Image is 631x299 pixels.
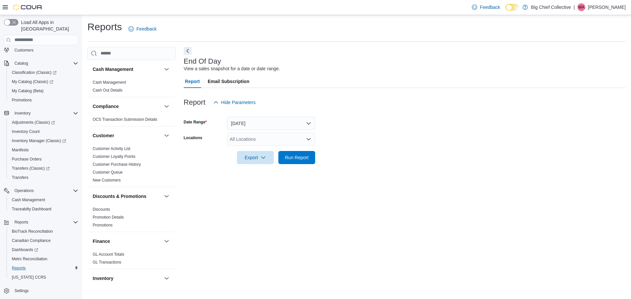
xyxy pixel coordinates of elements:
[93,193,146,200] h3: Discounts & Promotions
[93,238,161,245] button: Finance
[184,47,192,55] button: Next
[93,207,110,212] span: Discounts
[163,274,171,282] button: Inventory
[221,99,256,106] span: Hide Parameters
[93,178,121,182] a: New Customers
[9,146,31,154] a: Manifests
[12,88,44,94] span: My Catalog (Beta)
[237,151,274,164] button: Export
[12,70,57,75] span: Classification (Classic)
[184,65,280,72] div: View a sales snapshot for a date or date range.
[9,128,78,136] span: Inventory Count
[93,146,130,151] span: Customer Activity List
[12,109,78,117] span: Inventory
[163,237,171,245] button: Finance
[9,273,78,281] span: Washington CCRS
[87,116,176,126] div: Compliance
[136,26,156,32] span: Feedback
[306,137,311,142] button: Open list of options
[9,264,78,272] span: Reports
[93,103,161,110] button: Compliance
[12,129,40,134] span: Inventory Count
[93,215,124,220] span: Promotion Details
[12,97,32,103] span: Promotions
[7,227,81,236] button: BioTrack Reconciliation
[7,127,81,136] button: Inventory Count
[93,170,123,175] span: Customer Queue
[7,273,81,282] button: [US_STATE] CCRS
[12,218,31,226] button: Reports
[9,137,69,145] a: Inventory Manager (Classic)
[9,205,78,213] span: Traceabilty Dashboard
[7,77,81,86] a: My Catalog (Classic)
[14,61,28,66] span: Catalog
[1,109,81,118] button: Inventory
[93,66,133,73] h3: Cash Management
[93,162,141,167] span: Customer Purchase History
[12,206,51,212] span: Traceabilty Dashboard
[9,118,78,126] span: Adjustments (Classic)
[7,204,81,214] button: Traceabilty Dashboard
[7,164,81,173] a: Transfers (Classic)
[93,103,119,110] h3: Compliance
[1,186,81,195] button: Operations
[7,145,81,155] button: Manifests
[1,286,81,295] button: Settings
[12,109,33,117] button: Inventory
[9,227,78,235] span: BioTrack Reconciliation
[93,193,161,200] button: Discounts & Promotions
[93,275,161,282] button: Inventory
[12,120,55,125] span: Adjustments (Classic)
[12,46,36,54] a: Customers
[93,80,126,85] a: Cash Management
[87,20,122,33] h1: Reports
[285,154,309,161] span: Run Report
[93,260,121,265] a: GL Transactions
[12,275,46,280] span: [US_STATE] CCRS
[12,256,47,262] span: Metrc Reconciliation
[87,145,176,187] div: Customer
[13,4,43,11] img: Cova
[93,223,113,227] a: Promotions
[9,69,59,76] a: Classification (Classic)
[9,96,78,104] span: Promotions
[12,287,31,295] a: Settings
[93,88,123,93] a: Cash Out Details
[12,79,53,84] span: My Catalog (Classic)
[163,132,171,139] button: Customer
[14,48,34,53] span: Customers
[227,117,315,130] button: [DATE]
[7,245,81,254] a: Dashboards
[7,118,81,127] a: Adjustments (Classic)
[12,247,38,252] span: Dashboards
[577,3,585,11] div: Wilson Allen
[469,1,502,14] a: Feedback
[9,78,78,86] span: My Catalog (Classic)
[9,273,49,281] a: [US_STATE] CCRS
[9,128,42,136] a: Inventory Count
[12,287,78,295] span: Settings
[9,237,53,245] a: Canadian Compliance
[87,205,176,232] div: Discounts & Promotions
[9,196,48,204] a: Cash Management
[93,117,157,122] a: OCS Transaction Submission Details
[9,227,56,235] a: BioTrack Reconciliation
[9,96,35,104] a: Promotions
[9,69,78,76] span: Classification (Classic)
[184,119,207,125] label: Date Range
[7,96,81,105] button: Promotions
[93,154,135,159] a: Customer Loyalty Points
[9,255,50,263] a: Metrc Reconciliation
[12,187,36,195] button: Operations
[14,220,28,225] span: Reports
[163,65,171,73] button: Cash Management
[12,197,45,203] span: Cash Management
[7,86,81,96] button: My Catalog (Beta)
[578,3,584,11] span: WA
[1,45,81,55] button: Customers
[9,264,28,272] a: Reports
[93,252,124,257] span: GL Account Totals
[87,250,176,269] div: Finance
